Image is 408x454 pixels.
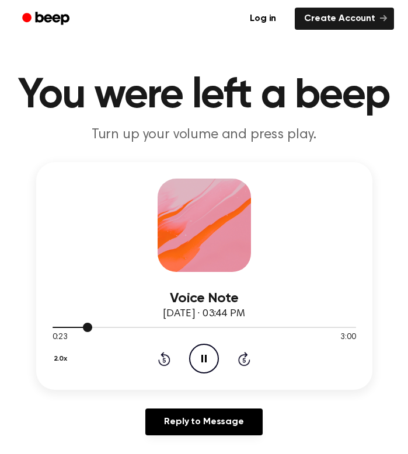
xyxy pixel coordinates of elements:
span: [DATE] · 03:44 PM [163,309,245,319]
a: Beep [14,8,80,30]
span: 3:00 [340,331,355,344]
span: 0:23 [53,331,68,344]
a: Reply to Message [145,408,262,435]
a: Create Account [295,8,394,30]
button: 2.0x [53,349,72,369]
p: Turn up your volume and press play. [14,126,394,144]
h1: You were left a beep [14,75,394,117]
h3: Voice Note [53,291,356,306]
a: Log in [238,5,288,32]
